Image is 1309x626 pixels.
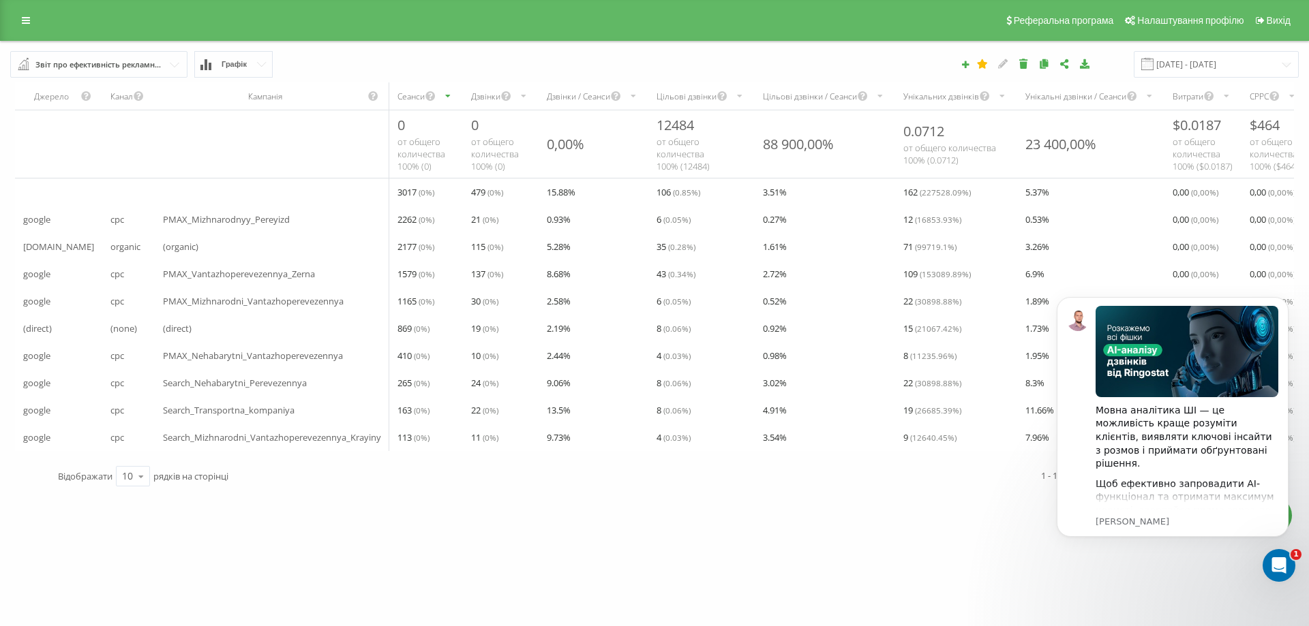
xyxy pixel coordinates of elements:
span: 15.88 % [547,184,575,200]
i: Створити звіт [961,60,970,68]
span: ( 0.05 %) [663,214,691,225]
span: 3017 [397,184,434,200]
span: 1.61 % [763,238,787,255]
div: 10 [122,469,133,483]
span: 5.37 % [1025,184,1049,200]
span: 0.27 % [763,211,787,228]
div: Унікальних дзвінків [903,91,979,102]
span: google [23,211,50,228]
span: google [23,402,50,418]
span: 43 [657,266,695,282]
span: 0.52 % [763,293,787,309]
span: 113 [397,429,430,445]
span: 1579 [397,266,434,282]
span: 4 [657,429,691,445]
span: 410 [397,347,430,364]
span: 1.73 % [1025,320,1049,337]
span: ( 0,00 %) [1191,187,1218,198]
div: Дзвінки / Сеанси [547,91,610,102]
div: Кампанія [163,91,367,102]
span: ( 0,00 %) [1268,187,1295,198]
span: 19 [471,320,498,337]
span: 0.92 % [763,320,787,337]
span: google [23,375,50,391]
span: ( 30898.88 %) [915,296,961,307]
span: от общего количества 100% ( $ 0.0187 ) [1173,136,1233,172]
span: 5.28 % [547,238,571,255]
span: ( 0 %) [483,377,498,388]
span: 9.73 % [547,429,571,445]
span: ( 0.06 %) [663,323,691,334]
span: от общего количества 100% ( $ 464 ) [1250,136,1298,172]
span: 13.5 % [547,402,571,418]
span: 12484 [657,116,694,134]
span: 0,00 [1250,184,1295,200]
span: 0,00 [1173,211,1218,228]
span: ( 0.06 %) [663,377,691,388]
span: ( 0.05 %) [663,296,691,307]
span: ( 0 %) [483,405,498,416]
span: Search_Transportna_kompaniya [163,402,295,418]
span: 4.91 % [763,402,787,418]
span: PMAX_Nehabarytni_Vantazhoperevezennya [163,347,343,364]
span: Search_Nehabarytni_Perevezennya [163,375,307,391]
span: 8.68 % [547,266,571,282]
span: 265 [397,375,430,391]
span: ( 21067.42 %) [915,323,961,334]
span: 12 [903,211,961,228]
i: Цей звіт буде завантажено першим при відкритті Аналітики. Ви можете призначити будь-який інший ва... [977,59,989,68]
span: ( 99719.1 %) [915,241,957,252]
span: 0,00 [1250,266,1295,282]
span: PMAX_Mizhnarodnyy_Pereyizd [163,211,290,228]
span: ( 0.34 %) [668,268,695,279]
span: 1.89 % [1025,293,1049,309]
span: 8 [903,347,957,364]
span: 19 [903,402,961,418]
span: 479 [471,184,503,200]
span: 106 [657,184,700,200]
span: 2.19 % [547,320,571,337]
span: ( 0,00 %) [1268,268,1295,279]
span: 3.54 % [763,429,787,445]
span: ( 0.03 %) [663,350,691,361]
span: ( 0 %) [414,432,430,443]
span: ( 12640.45 %) [910,432,957,443]
span: 2.44 % [547,347,571,364]
span: $ 0.0187 [1173,116,1221,134]
span: ( 0 %) [483,350,498,361]
span: Налаштування профілю [1137,15,1244,26]
span: ( 0 %) [419,187,434,198]
span: ( 0.28 %) [668,241,695,252]
span: 4 [657,347,691,364]
span: 22 [471,402,498,418]
span: ( 0 %) [483,432,498,443]
span: cpc [110,266,124,282]
span: 162 [903,184,971,200]
span: (direct) [163,320,192,337]
span: 6 [657,211,691,228]
i: Редагувати звіт [997,59,1009,68]
span: 0.93 % [547,211,571,228]
span: 0 [471,116,479,134]
span: от общего количества 100% ( 12484 ) [657,136,710,172]
span: 10 [471,347,498,364]
span: 163 [397,402,430,418]
div: Витрати [1173,91,1203,102]
span: google [23,293,50,309]
span: PMAX_Vantazhoperevezennya_Zerna [163,266,315,282]
span: Відображати [58,470,112,482]
span: ( 0 %) [483,323,498,334]
span: 22 [903,375,961,391]
div: Канал [110,91,133,102]
span: ( 0 %) [419,268,434,279]
span: 21 [471,211,498,228]
span: google [23,347,50,364]
span: 9.06 % [547,375,571,391]
div: Цільові дзвінки [657,91,717,102]
span: 2.72 % [763,266,787,282]
span: 0,00 [1173,266,1218,282]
